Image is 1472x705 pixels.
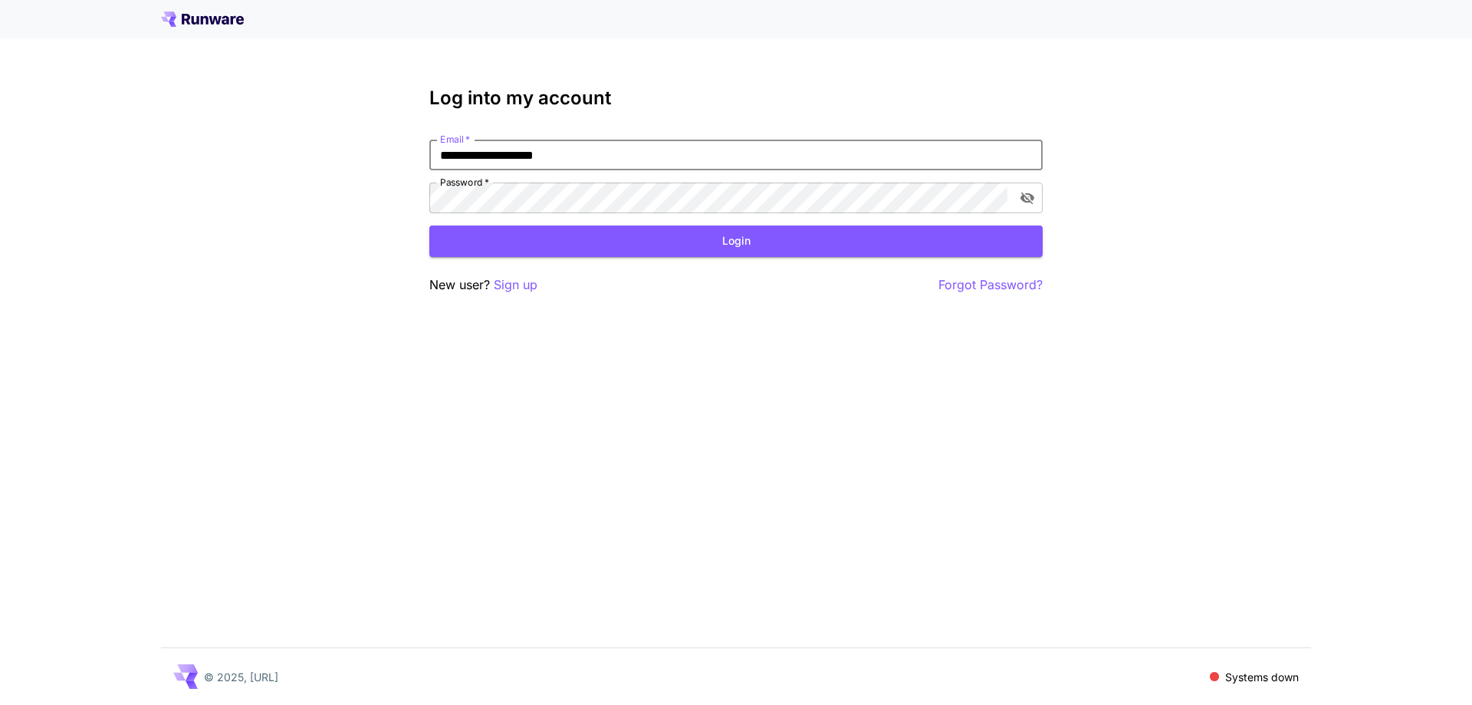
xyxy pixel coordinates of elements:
label: Password [440,176,489,189]
button: Sign up [494,275,537,295]
p: © 2025, [URL] [204,669,278,685]
button: Forgot Password? [938,275,1043,295]
button: Login [429,226,1043,257]
p: Systems down [1225,669,1299,685]
h3: Log into my account [429,87,1043,109]
p: New user? [429,275,537,295]
label: Email [440,133,470,146]
button: toggle password visibility [1014,184,1041,212]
